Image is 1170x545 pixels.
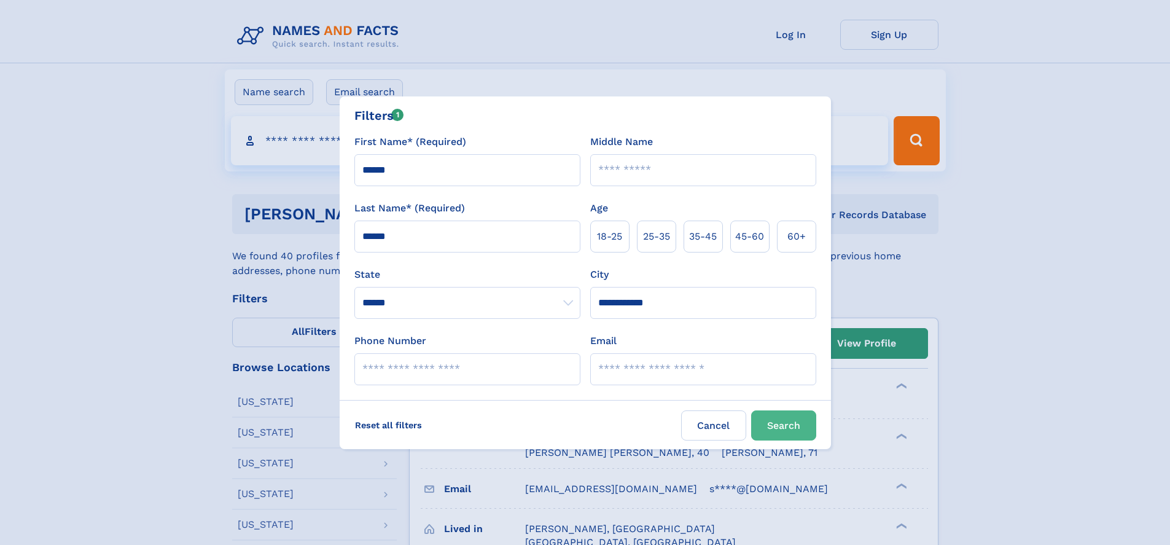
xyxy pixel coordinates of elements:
label: City [590,267,609,282]
label: Reset all filters [347,410,430,440]
label: Last Name* (Required) [354,201,465,216]
label: Email [590,334,617,348]
span: 45‑60 [735,229,764,244]
span: 18‑25 [597,229,622,244]
span: 35‑45 [689,229,717,244]
label: First Name* (Required) [354,135,466,149]
button: Search [751,410,816,441]
span: 25‑35 [643,229,670,244]
label: Phone Number [354,334,426,348]
label: Middle Name [590,135,653,149]
label: Cancel [681,410,746,441]
div: Filters [354,106,404,125]
span: 60+ [787,229,806,244]
label: State [354,267,580,282]
label: Age [590,201,608,216]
